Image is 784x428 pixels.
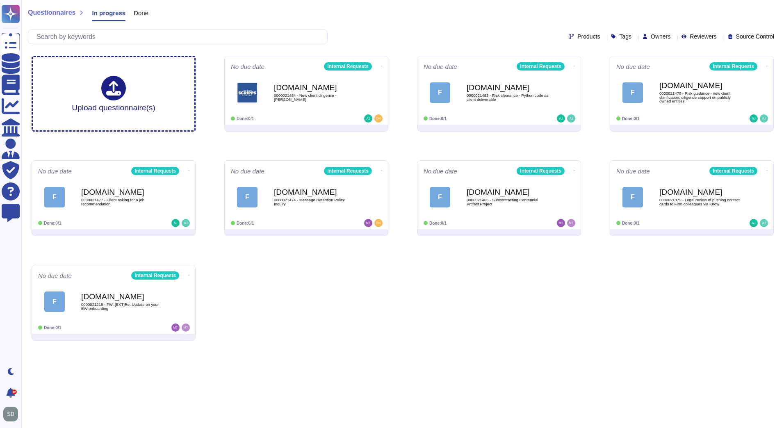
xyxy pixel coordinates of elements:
[760,219,768,227] img: user
[92,10,125,16] span: In progress
[324,62,372,71] div: Internal Requests
[81,293,163,301] b: [DOMAIN_NAME]
[557,219,565,227] img: user
[517,62,565,71] div: Internal Requests
[364,114,372,123] img: user
[619,34,631,39] span: Tags
[44,326,61,330] span: Done: 0/1
[237,221,254,225] span: Done: 0/1
[274,188,356,196] b: [DOMAIN_NAME]
[81,198,163,206] span: 0000021477 - Client asking for a job recommendation
[134,10,148,16] span: Done
[750,219,758,227] img: user
[577,34,600,39] span: Products
[231,64,264,70] span: No due date
[651,34,670,39] span: Owners
[44,221,61,225] span: Done: 0/1
[38,168,72,174] span: No due date
[81,303,163,310] span: 0000021218 - FW: [EXT]Re: Update on your EW onboarding
[3,407,18,421] img: user
[557,114,565,123] img: user
[616,168,650,174] span: No due date
[237,187,258,207] div: F
[44,187,65,207] div: F
[374,114,383,123] img: user
[750,114,758,123] img: user
[38,273,72,279] span: No due date
[430,187,450,207] div: F
[28,9,75,16] span: Questionnaires
[182,219,190,227] img: user
[12,389,17,394] div: 9+
[760,114,768,123] img: user
[429,116,447,121] span: Done: 0/1
[237,82,258,103] img: Logo
[2,405,24,423] button: user
[622,116,639,121] span: Done: 0/1
[567,114,575,123] img: user
[709,62,757,71] div: Internal Requests
[659,198,741,206] span: 0000021375 - Legal review of pushing contact cards to Firm colleagues via Know
[424,64,457,70] span: No due date
[131,167,179,175] div: Internal Requests
[131,271,179,280] div: Internal Requests
[324,167,372,175] div: Internal Requests
[736,34,774,39] span: Source Control
[364,219,372,227] img: user
[622,187,643,207] div: F
[659,82,741,89] b: [DOMAIN_NAME]
[429,221,447,225] span: Done: 0/1
[44,291,65,312] div: F
[467,198,549,206] span: 0000021465 - Subcontracting Centennial Artifact Project
[467,188,549,196] b: [DOMAIN_NAME]
[622,221,639,225] span: Done: 0/1
[274,198,356,206] span: 0000021474 - Message Retention Policy Inquiry
[171,219,180,227] img: user
[231,168,264,174] span: No due date
[171,323,180,332] img: user
[517,167,565,175] div: Internal Requests
[182,323,190,332] img: user
[274,93,356,101] span: 0000021484 - New client diligence - [PERSON_NAME]
[424,168,457,174] span: No due date
[467,93,549,101] span: 0000021483 - Risk clearance - Python code as client deliverable
[81,188,163,196] b: [DOMAIN_NAME]
[72,76,155,112] div: Upload questionnaire(s)
[709,167,757,175] div: Internal Requests
[237,116,254,121] span: Done: 0/1
[430,82,450,103] div: F
[567,219,575,227] img: user
[374,219,383,227] img: user
[616,64,650,70] span: No due date
[622,82,643,103] div: F
[659,188,741,196] b: [DOMAIN_NAME]
[32,30,327,44] input: Search by keywords
[274,84,356,91] b: [DOMAIN_NAME]
[659,91,741,103] span: 0000021479 - Risk guidance - new client clarification; diligence support on publicly owned entities
[467,84,549,91] b: [DOMAIN_NAME]
[690,34,716,39] span: Reviewers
